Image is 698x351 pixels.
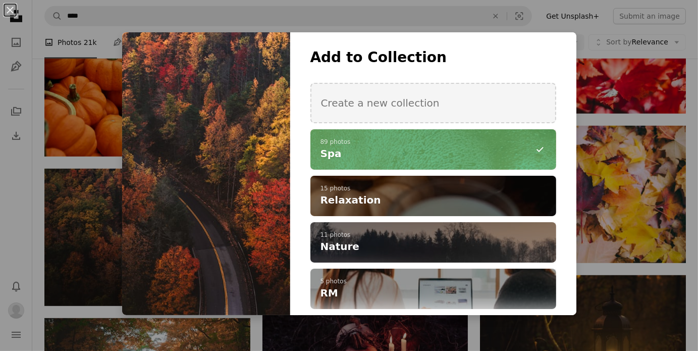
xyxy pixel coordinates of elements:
[320,278,546,286] p: 5 photos
[320,138,546,146] p: 89 photos
[310,176,556,216] button: 15 photosRelaxation
[310,269,556,309] button: 5 photosRM
[320,146,342,161] span: Spa
[320,193,381,207] span: Relaxation
[320,185,546,193] p: 15 photos
[310,222,556,263] button: 11 photosNature
[320,286,338,300] span: RM
[320,239,359,254] span: Nature
[310,129,556,170] button: 89 photosSpa
[310,48,556,67] h3: Add to Collection
[320,231,546,239] p: 11 photos
[310,83,556,123] button: Create a new collection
